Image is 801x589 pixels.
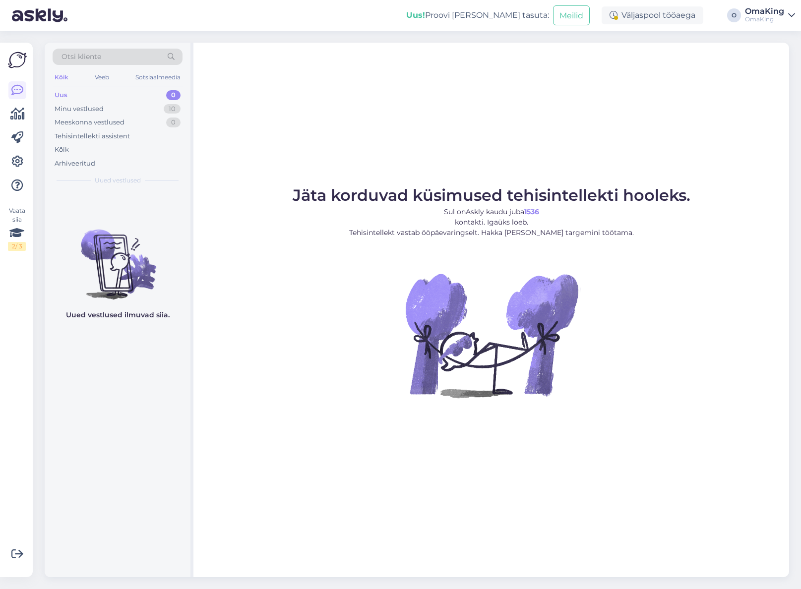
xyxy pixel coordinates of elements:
[745,7,795,23] a: OmaKingOmaKing
[55,91,67,99] font: Uus
[553,5,590,25] button: Meilid
[8,51,27,69] img: Askly logo
[621,10,695,20] font: Väljaspool tööaega
[15,242,22,250] font: / 3
[62,52,101,61] font: Otsi kliente
[169,105,176,113] font: 10
[732,11,737,19] font: O
[745,15,774,23] font: OmaKing
[95,73,109,81] font: Veeb
[171,118,176,126] font: 0
[55,159,95,167] font: Arhiveeritud
[455,218,528,227] font: kontakti. Igaüks loeb.
[55,118,124,126] font: Meeskonna vestlused
[402,246,581,424] img: Vestlus pole aktiivne
[406,10,425,20] font: Uus!
[55,145,69,153] font: Kõik
[444,207,466,216] font: Sul on
[524,207,539,216] font: 1536
[135,73,181,81] font: Sotsiaalmeedia
[466,207,524,216] font: Askly kaudu juba
[293,185,690,205] font: Jäta korduvad küsimused tehisintellekti hooleks.
[171,91,176,99] font: 0
[12,242,15,250] font: 2
[559,11,583,20] font: Meilid
[349,228,634,237] font: Tehisintellekt vastab ööpäevaringselt. Hakka [PERSON_NAME] targemini töötama.
[9,207,25,223] font: Vaata siia
[45,212,190,301] img: Vestlusi pole
[55,73,68,81] font: Kõik
[745,6,784,16] font: OmaKing
[95,177,141,184] font: Uued vestlused
[55,132,130,140] font: Tehisintellekti assistent
[66,310,170,319] font: Uued vestlused ilmuvad siia.
[425,10,549,20] font: Proovi [PERSON_NAME] tasuta:
[55,105,104,113] font: Minu vestlused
